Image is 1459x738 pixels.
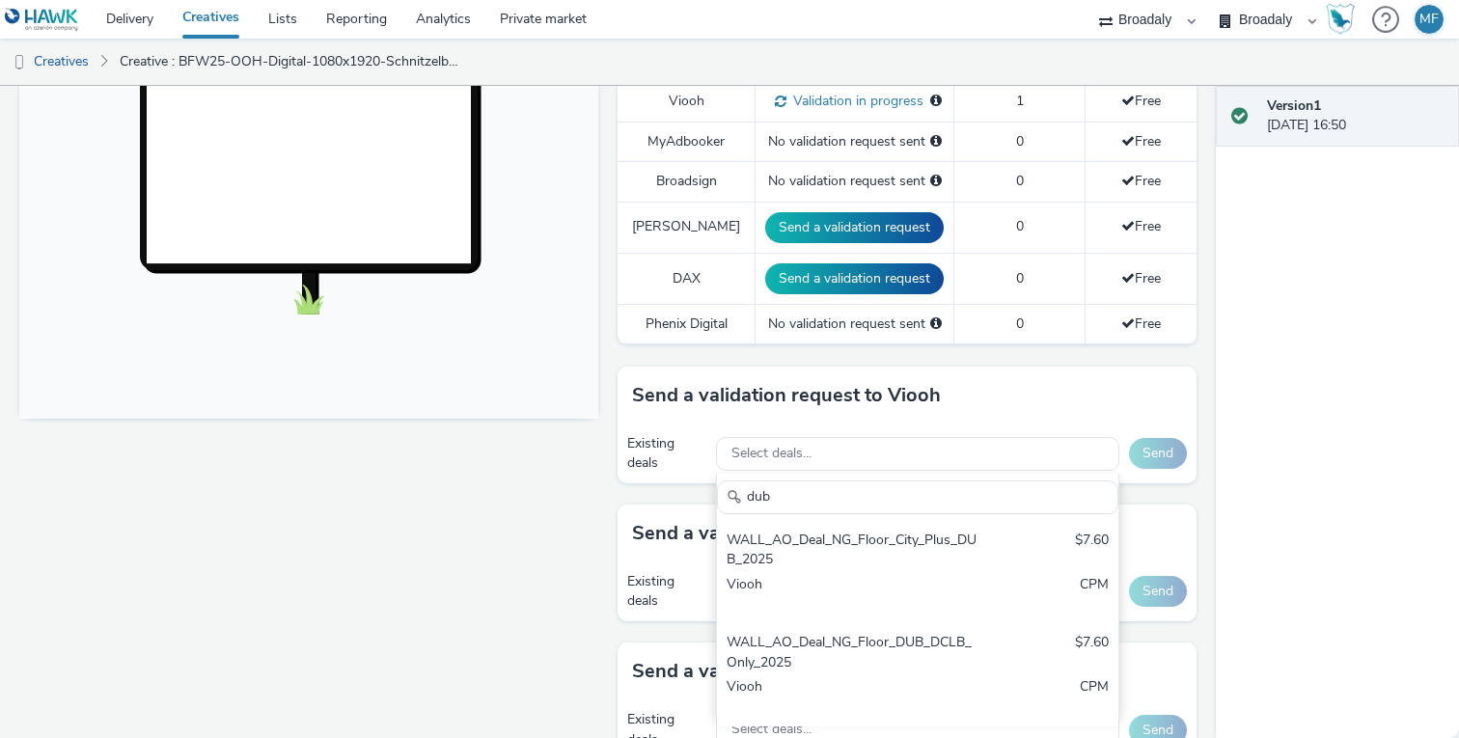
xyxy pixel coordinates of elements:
[765,212,944,243] button: Send a validation request
[632,657,1005,686] h3: Send a validation request to MyAdbooker
[632,381,941,410] h3: Send a validation request to Viooh
[727,677,978,717] div: Viooh
[717,480,1118,514] input: Search......
[731,722,812,738] span: Select deals...
[1016,217,1024,235] span: 0
[765,172,944,191] div: No validation request sent
[1121,217,1161,235] span: Free
[1129,438,1187,469] button: Send
[618,304,756,343] td: Phenix Digital
[727,633,978,672] div: WALL_AO_Deal_NG_Floor_DUB_DCLB_Only_2025
[1326,4,1355,35] img: Hawk Academy
[727,575,978,615] div: Viooh
[1016,314,1024,333] span: 0
[618,162,756,202] td: Broadsign
[618,81,756,122] td: Viooh
[1016,172,1024,190] span: 0
[1121,92,1161,110] span: Free
[1016,92,1024,110] span: 1
[10,53,29,72] img: dooh
[727,531,978,570] div: WALL_AO_Deal_NG_Floor_City_Plus_DUB_2025
[930,314,942,334] div: Please select a deal below and click on Send to send a validation request to Phenix Digital.
[1129,576,1187,607] button: Send
[930,132,942,151] div: Please select a deal below and click on Send to send a validation request to MyAdbooker.
[765,263,944,294] button: Send a validation request
[765,314,944,334] div: No validation request sent
[786,92,923,110] span: Validation in progress
[1121,172,1161,190] span: Free
[632,519,980,548] h3: Send a validation request to Broadsign
[765,132,944,151] div: No validation request sent
[1075,531,1109,570] div: $7.60
[627,572,706,612] div: Existing deals
[1326,4,1363,35] a: Hawk Academy
[1080,677,1109,717] div: CPM
[1419,5,1439,34] div: MF
[618,253,756,304] td: DAX
[5,8,79,32] img: undefined Logo
[1121,132,1161,150] span: Free
[1075,633,1109,672] div: $7.60
[1016,132,1024,150] span: 0
[731,446,812,462] span: Select deals...
[1016,269,1024,287] span: 0
[618,122,756,161] td: MyAdbooker
[1121,269,1161,287] span: Free
[930,172,942,191] div: Please select a deal below and click on Send to send a validation request to Broadsign.
[1267,96,1444,136] div: [DATE] 16:50
[1267,96,1321,115] strong: Version 1
[110,39,475,85] a: Creative : BFW25-OOH-Digital-1080x1920-Schnitzelburger-v3
[627,434,706,474] div: Existing deals
[199,60,380,384] img: Advertisement preview
[1080,575,1109,615] div: CPM
[1121,314,1161,333] span: Free
[618,202,756,253] td: [PERSON_NAME]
